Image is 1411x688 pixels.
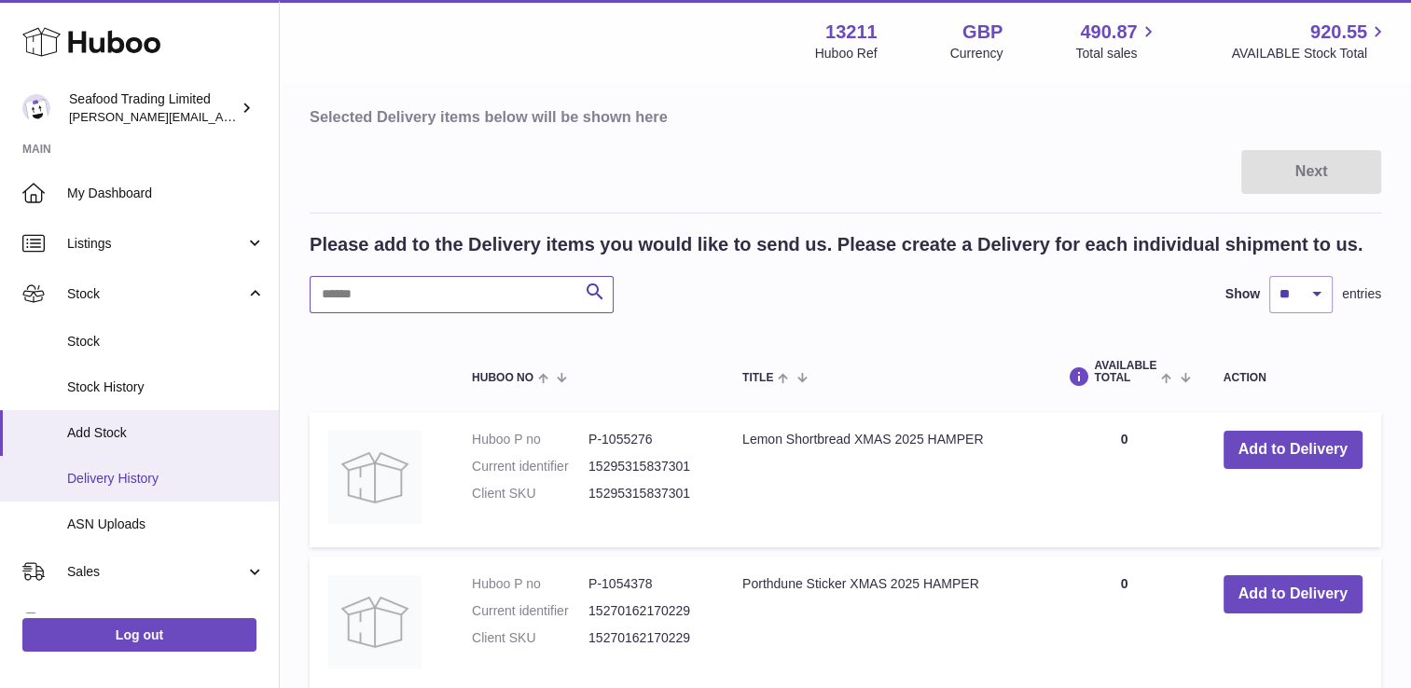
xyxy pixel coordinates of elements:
[472,602,588,620] dt: Current identifier
[588,458,705,475] dd: 15295315837301
[1310,20,1367,45] span: 920.55
[67,285,245,303] span: Stock
[950,45,1003,62] div: Currency
[724,412,1044,547] td: Lemon Shortbread XMAS 2025 HAMPER
[588,629,705,647] dd: 15270162170229
[1080,20,1137,45] span: 490.87
[69,109,374,124] span: [PERSON_NAME][EMAIL_ADDRESS][DOMAIN_NAME]
[1342,285,1381,303] span: entries
[472,458,588,475] dt: Current identifier
[22,94,50,122] img: nathaniellynch@rickstein.com
[588,575,705,593] dd: P-1054378
[1094,360,1156,384] span: AVAILABLE Total
[1044,412,1204,547] td: 0
[67,235,245,253] span: Listings
[1075,20,1158,62] a: 490.87 Total sales
[588,431,705,448] dd: P-1055276
[1231,20,1389,62] a: 920.55 AVAILABLE Stock Total
[1224,575,1363,613] button: Add to Delivery
[67,470,265,488] span: Delivery History
[1224,372,1363,384] div: Action
[472,629,588,647] dt: Client SKU
[310,232,1363,257] h2: Please add to the Delivery items you would like to send us. Please create a Delivery for each ind...
[67,185,265,202] span: My Dashboard
[22,618,256,652] a: Log out
[328,431,422,524] img: Lemon Shortbread XMAS 2025 HAMPER
[67,424,265,442] span: Add Stock
[588,485,705,502] dd: 15295315837301
[472,485,588,502] dt: Client SKU
[67,378,265,396] span: Stock History
[588,602,705,620] dd: 15270162170229
[1225,285,1260,303] label: Show
[815,45,878,62] div: Huboo Ref
[472,575,588,593] dt: Huboo P no
[69,90,237,126] div: Seafood Trading Limited
[472,372,533,384] span: Huboo no
[472,431,588,448] dt: Huboo P no
[328,575,422,668] img: Porthdune Sticker XMAS 2025 HAMPER
[67,333,265,351] span: Stock
[1231,45,1389,62] span: AVAILABLE Stock Total
[1224,431,1363,469] button: Add to Delivery
[310,106,1381,127] h3: Selected Delivery items below will be shown here
[825,20,878,45] strong: 13211
[962,20,1003,45] strong: GBP
[67,563,245,581] span: Sales
[742,372,773,384] span: Title
[67,516,265,533] span: ASN Uploads
[1075,45,1158,62] span: Total sales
